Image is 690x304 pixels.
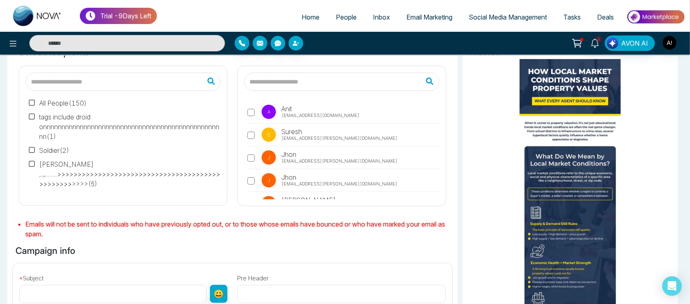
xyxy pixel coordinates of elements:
[29,161,36,168] input: [PERSON_NAME] ,.,,.......>>>>>>>>>>>>>>>>>>>>>>>>>>>>>>>>>>>>>>>>>>>>>>>>>>>>(6)
[282,135,397,142] span: [EMAIL_ADDRESS][PERSON_NAME][DOMAIN_NAME]
[282,158,397,165] span: [EMAIL_ADDRESS][PERSON_NAME][DOMAIN_NAME]
[461,9,555,25] a: Social Media Management
[262,196,276,210] p: R
[29,100,36,107] input: All People(150)
[29,159,220,189] label: [PERSON_NAME] ,.,,.......>>>>>>>>>>>>>>>>>>>>>>>>>>>>>>>>>>>>>>>>>>>>>>>>>>>> ( 6 )
[328,9,365,25] a: People
[13,6,62,26] img: Nova CRM Logo
[585,35,605,50] a: 4
[12,244,79,258] h6: Campaign info
[555,9,589,25] a: Tasks
[29,98,87,108] label: All People ( 150 )
[237,274,269,283] label: Pre Header
[262,150,276,165] p: J
[100,11,151,21] p: Trial - 9 Days Left
[247,109,255,116] input: A Anit [EMAIL_ADDRESS][DOMAIN_NAME]
[29,147,36,154] input: Soldier(2)
[663,36,677,50] img: User Avatar
[563,13,581,21] span: Tasks
[29,114,36,121] input: tags include droid onnnnnnnnnnnnnnnnnnnnnnnnnnnnnnnnnnnnnnnnnnnnnnnnnn(1)
[373,13,390,21] span: Inbox
[406,13,452,21] span: Email Marketing
[282,181,397,187] span: [EMAIL_ADDRESS][PERSON_NAME][DOMAIN_NAME]
[626,8,685,26] img: Market-place.gif
[293,9,328,25] a: Home
[262,105,276,119] p: A
[29,112,220,141] label: tags include droid onnnnnnnnnnnnnnnnnnnnnnnnnnnnnnnnnnnnnnnnnnnnnnnnnn ( 1 )
[302,13,320,21] span: Home
[398,9,461,25] a: Email Marketing
[247,177,255,185] input: J Jhon [EMAIL_ADDRESS][PERSON_NAME][DOMAIN_NAME]
[595,35,602,43] span: 4
[605,35,655,51] button: AVON AI
[280,104,292,114] span: Anit
[210,285,227,303] button: 😀
[621,38,648,48] span: AVON AI
[607,37,618,49] img: Lead Flow
[247,154,255,162] input: J Jhon [EMAIL_ADDRESS][PERSON_NAME][DOMAIN_NAME]
[280,150,296,159] span: Jhon
[280,127,302,137] span: Suresh
[247,132,255,139] input: S Suresh [EMAIL_ADDRESS][PERSON_NAME][DOMAIN_NAME]
[365,9,398,25] a: Inbox
[262,173,276,187] p: J
[25,219,453,239] li: Emails will not be sent to individuals who have previously opted out, or to those whose emails ha...
[29,145,69,155] label: Soldier ( 2 )
[469,13,547,21] span: Social Media Management
[662,276,682,296] div: Open Intercom Messenger
[282,112,359,119] span: [EMAIL_ADDRESS][DOMAIN_NAME]
[597,13,614,21] span: Deals
[336,13,357,21] span: People
[280,195,336,205] span: [PERSON_NAME]
[19,274,44,283] label: Subject
[589,9,622,25] a: Deals
[262,128,276,142] p: S
[280,172,296,182] span: Jhon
